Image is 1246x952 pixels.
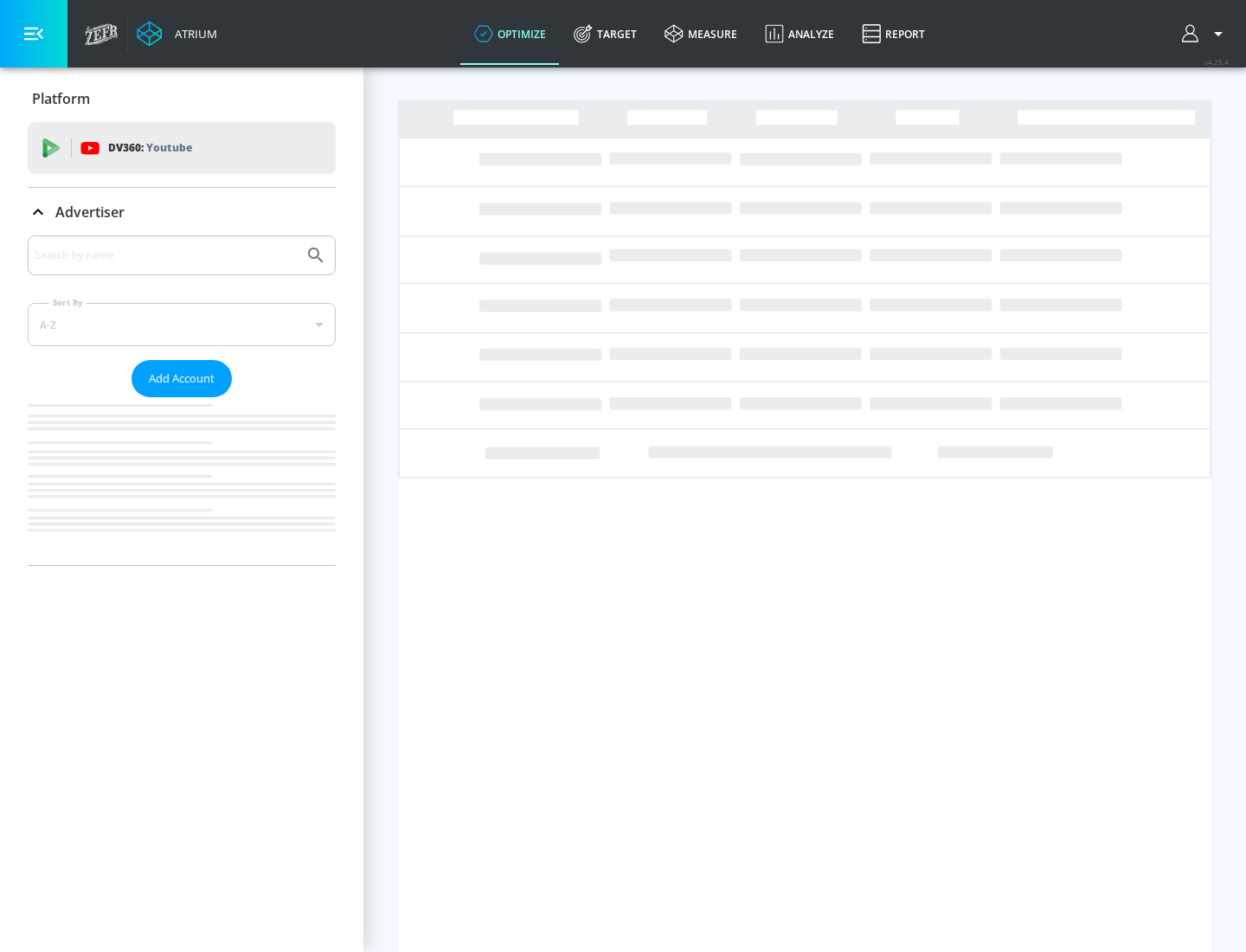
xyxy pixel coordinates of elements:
div: Advertiser [28,235,336,565]
a: Report [848,3,939,65]
a: optimize [460,3,560,65]
a: measure [651,3,751,65]
p: DV360: [108,138,192,158]
p: Advertiser [55,203,125,222]
input: Search by name [35,244,297,267]
p: Platform [32,89,90,108]
a: Target [560,3,651,65]
div: Advertiser [28,188,336,236]
a: Analyze [751,3,848,65]
div: A-Z [28,303,336,346]
p: Youtube [146,138,192,157]
div: Platform [28,74,336,123]
button: Add Account [132,360,232,397]
a: Atrium [137,21,217,47]
div: Atrium [168,26,217,42]
label: Sort By [49,297,87,308]
div: DV360: Youtube [28,122,336,174]
nav: list of Advertiser [28,397,336,565]
span: Add Account [149,369,215,389]
span: v 4.25.4 [1204,57,1229,67]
